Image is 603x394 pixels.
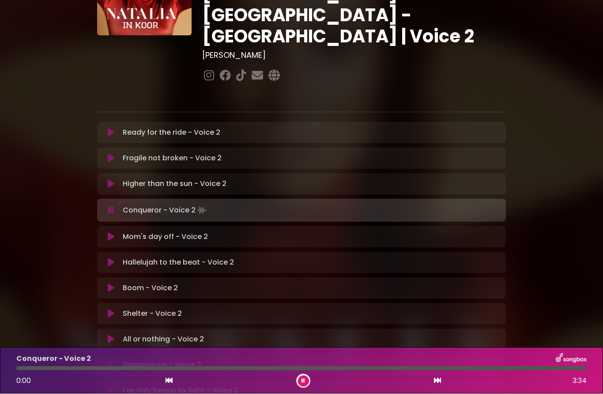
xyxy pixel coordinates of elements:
[123,334,204,345] p: All or nothing - Voice 2
[196,205,208,217] img: waveform4.gif
[573,376,587,386] span: 3:34
[16,354,91,364] p: Conqueror - Voice 2
[123,232,208,242] p: Mom's day off - Voice 2
[123,179,226,189] p: Higher than the sun - Voice 2
[123,258,234,268] p: Hallelujah to the beat - Voice 2
[123,205,208,217] p: Conqueror - Voice 2
[123,153,222,164] p: Fragile not broken - Voice 2
[123,283,178,294] p: Boom - Voice 2
[123,128,220,138] p: Ready for the ride - Voice 2
[16,376,31,386] span: 0:00
[202,51,506,61] h3: [PERSON_NAME]
[556,353,587,365] img: songbox-logo-white.png
[123,309,182,319] p: Shelter - Voice 2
